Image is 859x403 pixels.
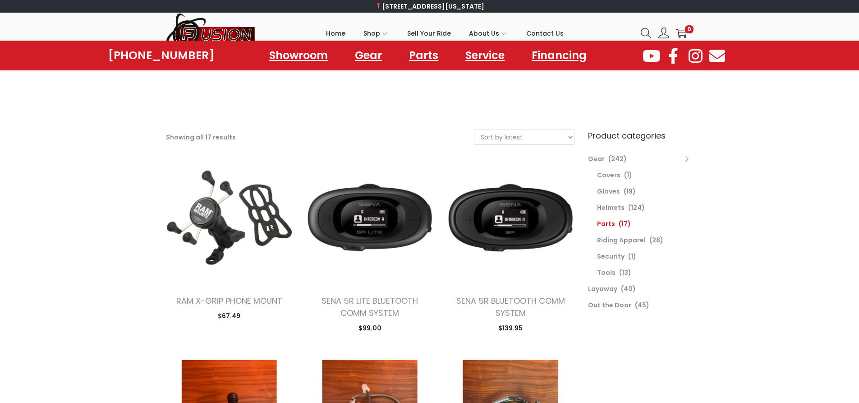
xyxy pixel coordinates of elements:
span: Shop [363,22,380,45]
span: (19) [624,187,636,196]
a: Sell Your Ride [407,13,451,54]
a: Financing [523,45,596,66]
h6: Product categories [588,130,694,142]
a: Covers [597,171,620,180]
a: Showroom [260,45,337,66]
a: Helmets [597,203,625,212]
a: Security [597,252,625,261]
img: Product image [306,154,433,281]
a: Parts [597,219,615,228]
span: Contact Us [526,22,564,45]
span: About Us [469,22,499,45]
span: $ [218,311,222,320]
span: (124) [628,203,645,212]
a: SENA 5R BLUETOOTH COMM SYSTEM [456,295,565,319]
nav: Primary navigation [256,13,634,54]
span: $ [498,324,502,333]
a: Shop [363,13,389,54]
a: Gear [588,154,605,163]
img: Product image [447,154,574,281]
a: RAM X-GRIP PHONE MOUNT [176,295,282,306]
span: $ [358,324,363,333]
img: 📍 [375,3,381,9]
img: Product image [166,154,293,281]
select: Shop order [474,130,574,144]
a: Riding Apparel [597,236,646,245]
a: [PHONE_NUMBER] [108,49,215,62]
span: (17) [619,219,631,228]
span: Sell Your Ride [407,22,451,45]
span: (242) [608,154,627,163]
a: Gear [346,45,391,66]
a: Tools [597,268,616,277]
a: Home [326,13,345,54]
span: 99.00 [358,324,381,333]
span: 67.49 [218,311,240,320]
span: (1) [628,252,636,261]
a: SENA 5R LITE BLUETOOTH COMM SYSTEM [322,295,418,319]
a: Layaway [588,284,617,293]
img: Woostify retina logo [166,13,256,55]
nav: Menu [260,45,596,66]
p: Showing all 17 results [166,131,236,144]
a: About Us [469,13,508,54]
a: Parts [400,45,447,66]
a: Out the Door [588,301,631,310]
a: 0 [676,28,687,39]
span: 139.95 [498,324,523,333]
span: Home [326,22,345,45]
a: Service [456,45,514,66]
span: (45) [635,301,649,310]
span: (1) [624,171,632,180]
a: Gloves [597,187,620,196]
a: Contact Us [526,13,564,54]
span: (28) [649,236,663,245]
a: [STREET_ADDRESS][US_STATE] [375,2,484,11]
span: (13) [619,268,631,277]
span: (40) [621,284,636,293]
